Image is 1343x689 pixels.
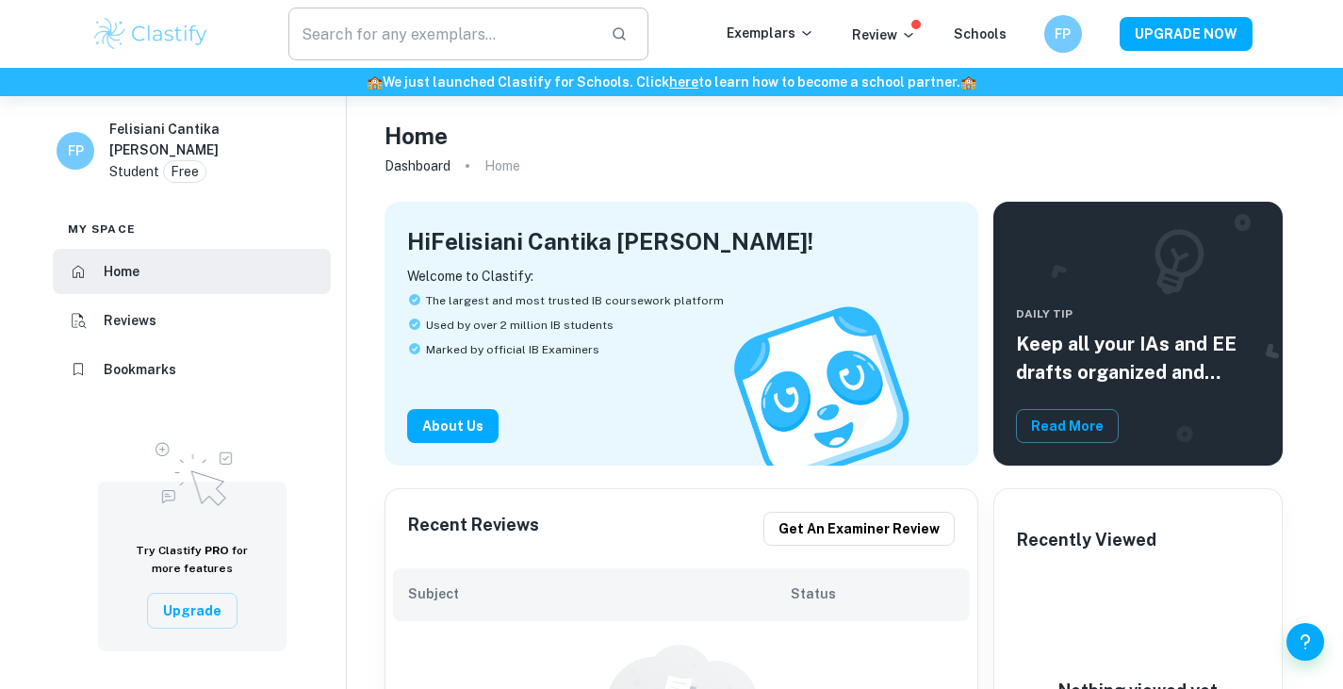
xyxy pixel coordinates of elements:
span: My space [68,221,136,238]
a: Reviews [53,298,331,343]
span: 🏫 [367,74,383,90]
a: Schools [954,26,1007,41]
span: 🏫 [960,74,976,90]
p: Student [109,161,159,182]
p: Exemplars [727,23,814,43]
h6: Subject [408,583,791,604]
h4: Hi Felisiani Cantika [PERSON_NAME] ! [407,224,813,258]
button: Get an examiner review [763,512,955,546]
span: Marked by official IB Examiners [426,341,599,358]
button: UPGRADE NOW [1120,17,1253,51]
p: Review [852,25,916,45]
h6: We just launched Clastify for Schools. Click to learn how to become a school partner. [4,72,1339,92]
p: Free [171,161,199,182]
button: Upgrade [147,593,237,629]
h4: Home [385,119,448,153]
a: here [669,74,698,90]
input: Search for any exemplars... [288,8,597,60]
p: Welcome to Clastify: [407,266,956,287]
button: Help and Feedback [1286,623,1324,661]
img: Upgrade to Pro [145,431,239,512]
span: Daily Tip [1016,305,1260,322]
h6: Reviews [104,310,156,331]
button: FP [1044,15,1082,53]
h6: Bookmarks [104,359,176,380]
span: The largest and most trusted IB coursework platform [426,292,724,309]
h6: Felisiani Cantika [PERSON_NAME] [109,119,245,160]
span: PRO [205,544,229,557]
p: Home [484,156,520,176]
h6: FP [65,140,87,161]
a: Dashboard [385,153,450,179]
a: Home [53,249,331,294]
h6: Home [104,261,139,282]
h6: FP [1052,24,1073,44]
h6: Status [791,583,955,604]
button: Read More [1016,409,1119,443]
h6: Recent Reviews [408,512,539,546]
button: About Us [407,409,499,443]
h5: Keep all your IAs and EE drafts organized and dated [1016,330,1260,386]
img: Clastify logo [91,15,211,53]
a: Bookmarks [53,347,331,392]
span: Used by over 2 million IB students [426,317,614,334]
h6: Recently Viewed [1017,527,1156,553]
h6: Try Clastify for more features [121,542,264,578]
